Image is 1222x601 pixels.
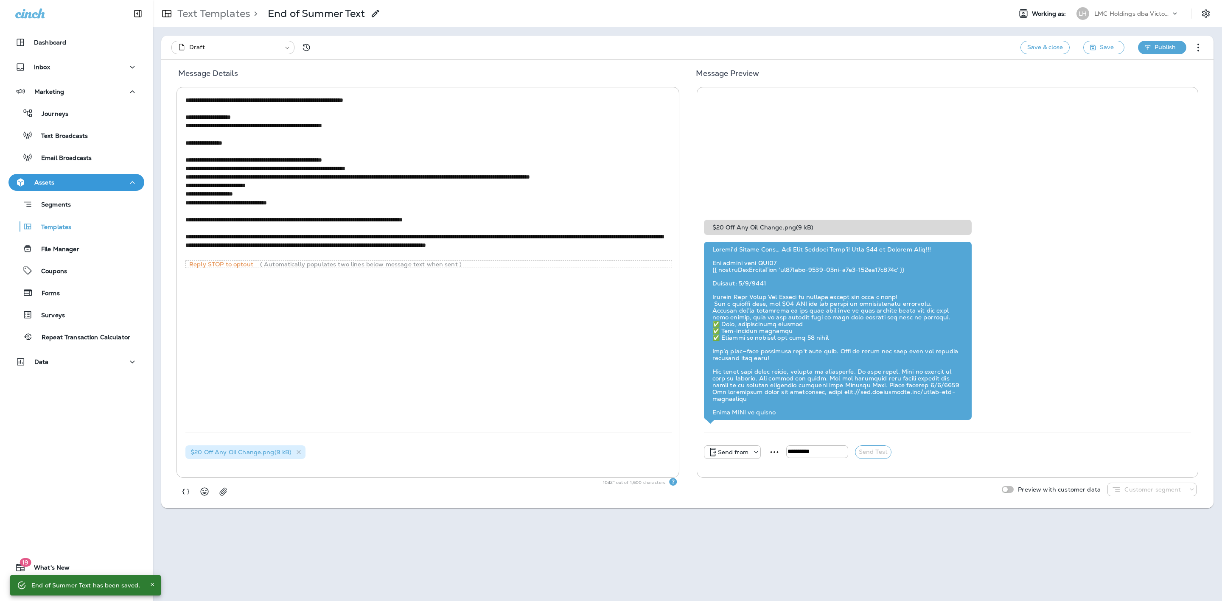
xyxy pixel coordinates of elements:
[33,224,71,232] p: Templates
[33,110,68,118] p: Journeys
[33,246,79,254] p: File Manager
[33,312,65,320] p: Surveys
[1155,42,1176,53] span: Publish
[34,358,49,365] p: Data
[1032,10,1068,17] span: Working as:
[686,67,1207,87] h5: Message Preview
[1094,10,1171,17] p: LMC Holdings dba Victory Lane Quick Oil Change
[8,306,144,324] button: Surveys
[189,43,205,51] span: Draft
[1124,486,1181,493] p: Customer segment
[1138,41,1186,54] button: Publish
[250,7,258,20] p: >
[260,261,462,268] p: ( Automatically populates two lines below message text when sent )
[191,448,291,456] span: $20 Off Any Oil Change.png ( 9 kB )
[34,64,50,70] p: Inbox
[8,218,144,235] button: Templates
[8,328,144,346] button: Repeat Transaction Calculator
[8,284,144,302] button: Forms
[1076,7,1089,20] div: LH
[33,132,88,140] p: Text Broadcasts
[8,148,144,166] button: Email Broadcasts
[8,262,144,280] button: Coupons
[298,39,315,56] button: View Changelog
[33,201,71,210] p: Segments
[8,104,144,122] button: Journeys
[8,195,144,213] button: Segments
[8,34,144,51] button: Dashboard
[34,39,66,46] p: Dashboard
[33,334,130,342] p: Repeat Transaction Calculator
[168,67,686,87] h5: Message Details
[8,559,144,576] button: 19What's New
[25,564,70,574] span: What's New
[34,179,54,186] p: Assets
[33,290,60,298] p: Forms
[31,578,140,593] div: End of Summer Text has been saved.
[8,83,144,100] button: Marketing
[147,579,157,590] button: Close
[8,353,144,370] button: Data
[718,449,748,456] p: Send from
[1198,6,1214,21] button: Settings
[34,88,64,95] p: Marketing
[186,261,260,268] p: Reply STOP to optout
[1020,41,1070,54] button: Save & close
[20,558,31,567] span: 19
[185,445,305,459] div: $20 Off Any Oil Change.png(9 kB)
[704,220,972,235] div: $20 Off Any Oil Change.png ( 9 kB )
[8,59,144,75] button: Inbox
[126,5,150,22] button: Collapse Sidebar
[1100,42,1114,53] span: Save
[33,154,92,162] p: Email Broadcasts
[8,174,144,191] button: Assets
[1014,486,1101,493] p: Preview with customer data
[8,240,144,257] button: File Manager
[8,579,144,596] button: Support
[603,479,669,486] p: 1042 * out of 1,600 characters
[712,246,964,416] div: Loremi’d Sitame Cons… Adi Elit Seddoei Temp’i! Utla $44 et Dolorem Aliq!!! Eni admini veni QUI07 ...
[669,478,677,486] div: Text Segments Text messages are billed per segment. A single segment is typically 160 characters,...
[174,7,250,20] p: Text Templates
[33,268,67,276] p: Coupons
[1083,41,1124,54] button: Save
[268,7,365,20] p: End of Summer Text
[8,126,144,144] button: Text Broadcasts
